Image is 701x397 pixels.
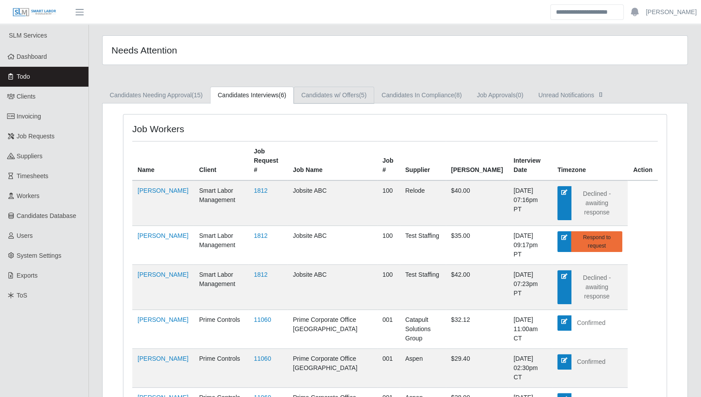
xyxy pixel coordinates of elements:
td: Test Staffing [400,226,446,265]
a: [PERSON_NAME] [138,187,188,194]
td: 001 [377,310,400,349]
span: [DATE] 07:23pm PT [513,271,537,297]
button: Declined - awaiting response [571,186,622,220]
span: [DATE] 11:00am CT [513,316,537,342]
td: $40.00 [446,180,508,226]
img: SLM Logo [12,8,57,17]
a: Candidates Needing Approval [102,87,210,104]
td: $32.12 [446,310,508,349]
th: Job Name [287,141,377,181]
td: Test Staffing [400,265,446,310]
span: Candidates Database [17,212,77,219]
span: Clients [17,93,36,100]
a: [PERSON_NAME] [138,271,188,278]
span: Job Requests [17,133,55,140]
td: Jobsite ABC [287,226,377,265]
span: (0) [516,92,523,99]
td: 100 [377,180,400,226]
span: [DATE] 09:17pm PT [513,232,537,258]
span: (8) [454,92,462,99]
span: Suppliers [17,153,42,160]
span: (6) [279,92,286,99]
button: Declined - awaiting response [571,270,622,304]
td: Prime Controls [194,310,249,349]
a: 11060 [254,316,271,323]
input: Search [550,4,624,20]
td: $42.00 [446,265,508,310]
span: Users [17,232,33,239]
a: Candidates Interviews [210,87,294,104]
span: (5) [359,92,367,99]
span: [DATE] 02:30pm CT [513,355,537,381]
button: Confirmed [571,315,611,331]
th: Supplier [400,141,446,181]
span: SLM Services [9,32,47,39]
td: 001 [377,349,400,388]
td: Smart Labor Management [194,265,249,310]
th: [PERSON_NAME] [446,141,508,181]
td: 100 [377,226,400,265]
a: [PERSON_NAME] [138,316,188,323]
td: Relode [400,180,446,226]
span: Workers [17,192,40,199]
th: Action [628,141,658,181]
span: System Settings [17,252,61,259]
th: Job # [377,141,400,181]
a: Respond to request [571,231,622,252]
th: Timezone [552,141,628,181]
td: Jobsite ABC [287,180,377,226]
a: [PERSON_NAME] [138,232,188,239]
td: $29.40 [446,349,508,388]
span: [DATE] 07:16pm PT [513,187,537,213]
th: Job Request # [249,141,287,181]
td: Prime Corporate Office [GEOGRAPHIC_DATA] [287,349,377,388]
a: [PERSON_NAME] [646,8,697,17]
td: Smart Labor Management [194,180,249,226]
td: $35.00 [446,226,508,265]
span: Exports [17,272,38,279]
a: Candidates w/ Offers [294,87,374,104]
span: Todo [17,73,30,80]
h4: Job Workers [132,123,344,134]
h4: Needs Attention [111,45,340,56]
span: Timesheets [17,172,49,179]
a: [PERSON_NAME] [138,355,188,362]
a: Unread Notifications [531,87,613,104]
td: Smart Labor Management [194,226,249,265]
a: Candidates In Compliance [374,87,469,104]
th: Name [132,141,194,181]
span: Dashboard [17,53,47,60]
a: 1812 [254,271,268,278]
td: Prime Controls [194,349,249,388]
a: 1812 [254,232,268,239]
span: (15) [192,92,203,99]
td: Aspen [400,349,446,388]
a: 11060 [254,355,271,362]
button: Confirmed [571,354,611,370]
span: [] [596,91,605,98]
td: 100 [377,265,400,310]
a: Job Approvals [469,87,531,104]
td: Prime Corporate Office [GEOGRAPHIC_DATA] [287,310,377,349]
th: Interview Date [508,141,552,181]
span: ToS [17,292,27,299]
a: 1812 [254,187,268,194]
td: Catapult Solutions Group [400,310,446,349]
span: Invoicing [17,113,41,120]
th: Client [194,141,249,181]
td: Jobsite ABC [287,265,377,310]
